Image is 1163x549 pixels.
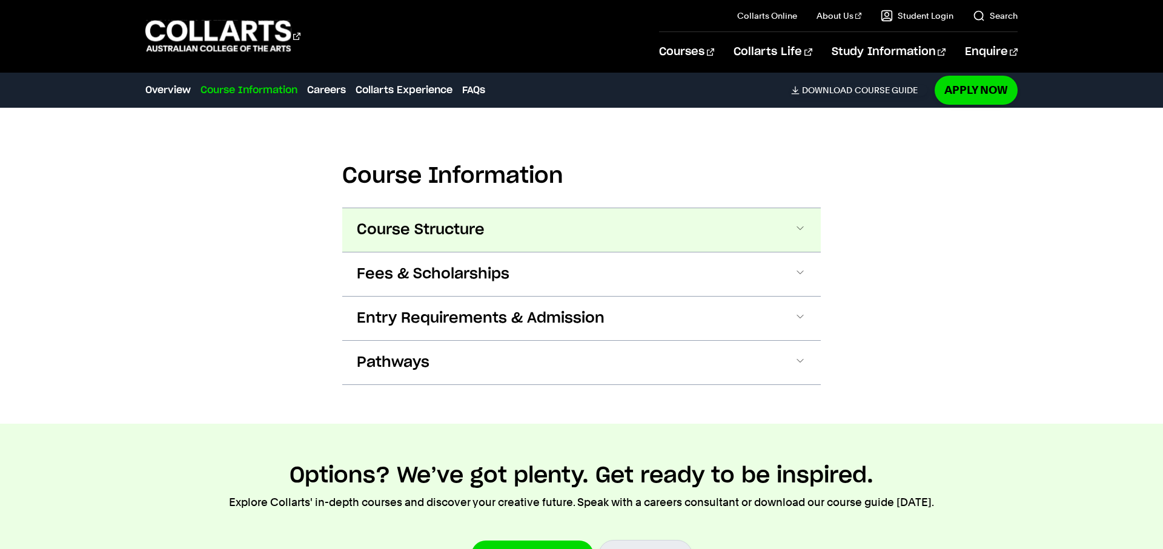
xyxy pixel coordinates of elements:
[356,83,452,97] a: Collarts Experience
[791,85,927,96] a: DownloadCourse Guide
[357,353,429,372] span: Pathways
[357,265,509,284] span: Fees & Scholarships
[290,462,873,489] h2: Options? We’ve got plenty. Get ready to be inspired.
[357,220,485,240] span: Course Structure
[881,10,953,22] a: Student Login
[145,19,300,53] div: Go to homepage
[200,83,297,97] a: Course Information
[229,494,934,511] p: Explore Collarts' in-depth courses and discover your creative future. Speak with a careers consul...
[342,163,821,189] h2: Course Information
[832,32,946,72] a: Study Information
[342,297,821,340] button: Entry Requirements & Admission
[462,83,485,97] a: FAQs
[734,32,812,72] a: Collarts Life
[307,83,346,97] a: Careers
[965,32,1018,72] a: Enquire
[737,10,797,22] a: Collarts Online
[342,341,821,384] button: Pathways
[973,10,1018,22] a: Search
[659,32,714,72] a: Courses
[935,76,1018,104] a: Apply Now
[357,309,605,328] span: Entry Requirements & Admission
[342,252,821,296] button: Fees & Scholarships
[342,208,821,252] button: Course Structure
[145,83,191,97] a: Overview
[802,85,852,96] span: Download
[817,10,861,22] a: About Us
